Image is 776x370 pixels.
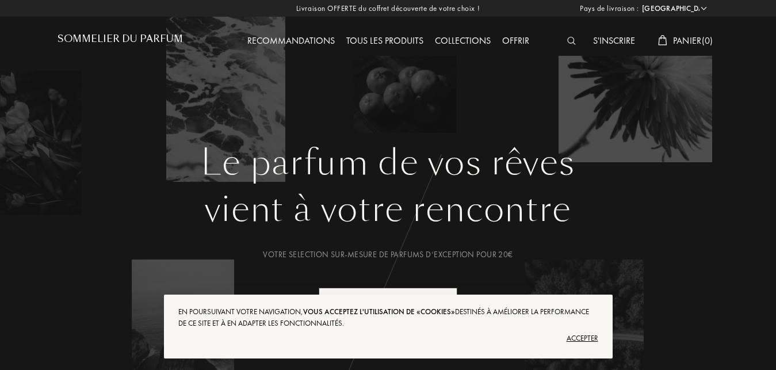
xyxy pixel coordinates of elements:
div: Votre selection sur-mesure de parfums d’exception pour 20€ [66,249,710,261]
div: vient à votre rencontre [66,184,710,235]
a: Offrir [496,35,535,47]
h1: Sommelier du Parfum [58,33,183,44]
img: search_icn_white.svg [567,37,576,45]
div: Recommandations [242,34,341,49]
a: S'inscrire [587,35,641,47]
a: Trouver mon parfumanimation [310,288,466,326]
div: Collections [429,34,496,49]
div: Tous les produits [341,34,429,49]
div: Trouver mon parfum [319,288,457,326]
span: vous acceptez l'utilisation de «cookies» [303,307,455,316]
a: Sommelier du Parfum [58,33,183,49]
div: En poursuivant votre navigation, destinés à améliorer la performance de ce site et à en adapter l... [178,306,598,329]
a: Recommandations [242,35,341,47]
div: Offrir [496,34,535,49]
a: Tous les produits [341,35,429,47]
div: Accepter [178,329,598,348]
a: Collections [429,35,496,47]
span: Pays de livraison : [580,3,639,14]
span: Panier ( 0 ) [673,35,713,47]
h1: Le parfum de vos rêves [66,142,710,184]
img: cart_white.svg [658,35,667,45]
div: S'inscrire [587,34,641,49]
